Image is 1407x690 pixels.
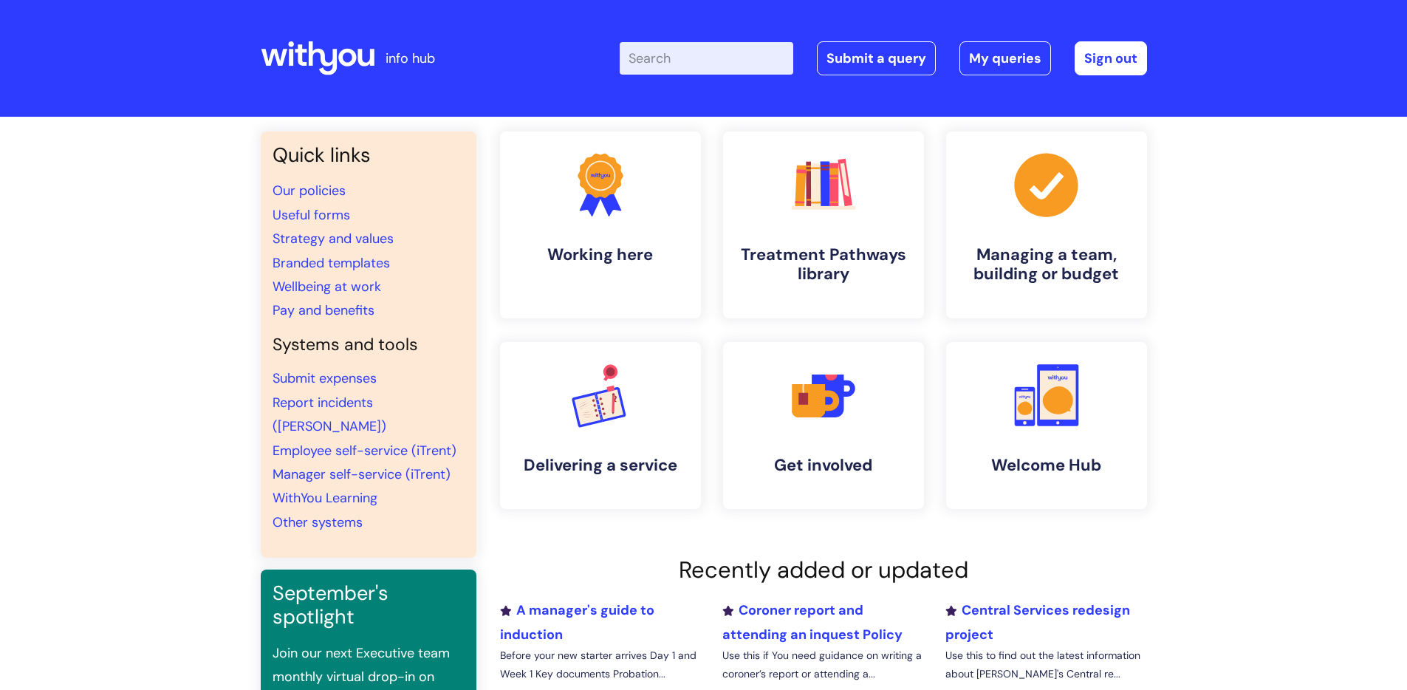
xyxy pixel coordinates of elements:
[273,394,386,435] a: Report incidents ([PERSON_NAME])
[273,301,374,319] a: Pay and benefits
[273,254,390,272] a: Branded templates
[273,442,456,460] a: Employee self-service (iTrent)
[723,131,924,318] a: Treatment Pathways library
[273,513,363,531] a: Other systems
[273,465,451,483] a: Manager self-service (iTrent)
[512,456,689,475] h4: Delivering a service
[500,646,701,683] p: Before your new starter arrives Day 1 and Week 1 Key documents Probation...
[722,646,923,683] p: Use this if You need guidance on writing a coroner’s report or attending a...
[945,601,1130,643] a: Central Services redesign project
[722,601,903,643] a: Coroner report and attending an inquest Policy
[273,278,381,296] a: Wellbeing at work
[500,556,1147,584] h2: Recently added or updated
[500,342,701,509] a: Delivering a service
[958,245,1135,284] h4: Managing a team, building or budget
[723,342,924,509] a: Get involved
[946,342,1147,509] a: Welcome Hub
[1075,41,1147,75] a: Sign out
[817,41,936,75] a: Submit a query
[273,369,377,387] a: Submit expenses
[958,456,1135,475] h4: Welcome Hub
[386,47,435,70] p: info hub
[945,646,1146,683] p: Use this to find out the latest information about [PERSON_NAME]'s Central re...
[735,245,912,284] h4: Treatment Pathways library
[959,41,1051,75] a: My queries
[273,143,465,167] h3: Quick links
[273,581,465,629] h3: September's spotlight
[273,182,346,199] a: Our policies
[620,42,793,75] input: Search
[735,456,912,475] h4: Get involved
[273,489,377,507] a: WithYou Learning
[512,245,689,264] h4: Working here
[500,601,654,643] a: A manager's guide to induction
[273,230,394,247] a: Strategy and values
[500,131,701,318] a: Working here
[620,41,1147,75] div: | -
[946,131,1147,318] a: Managing a team, building or budget
[273,206,350,224] a: Useful forms
[273,335,465,355] h4: Systems and tools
